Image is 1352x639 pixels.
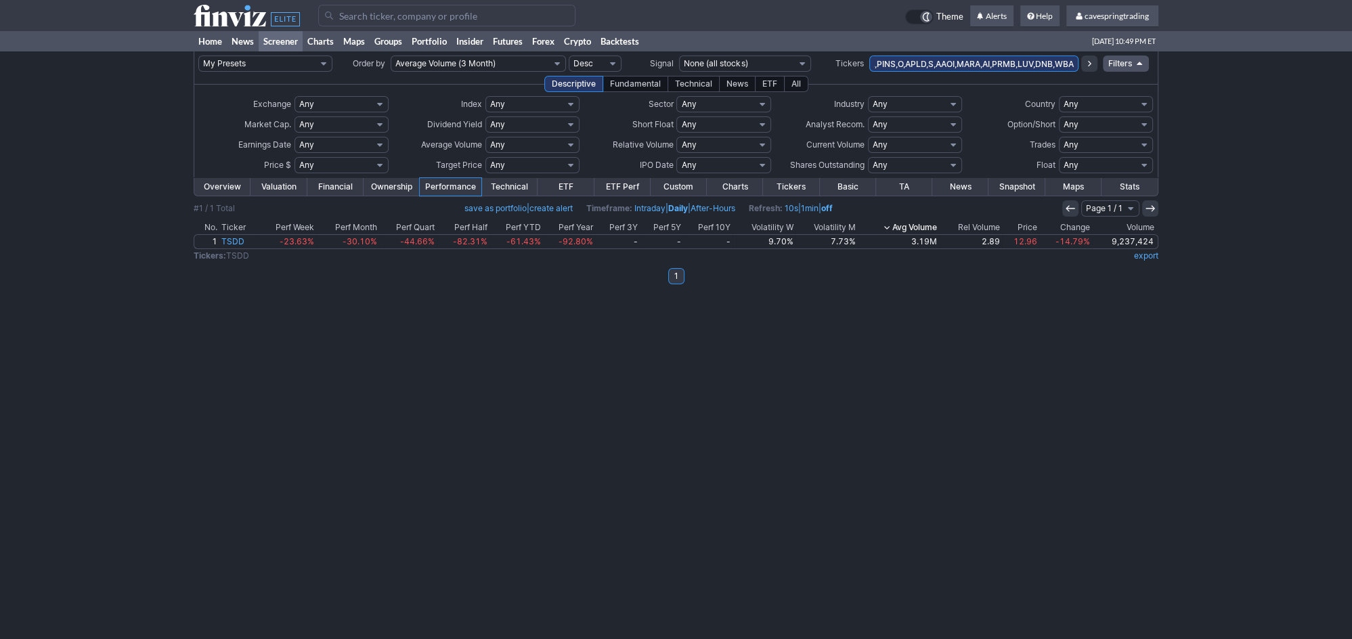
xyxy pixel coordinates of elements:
span: IPO Date [639,160,673,170]
span: Shares Outstanding [790,160,865,170]
span: -61.43% [506,236,541,246]
span: Sector [648,99,673,109]
a: 1min [801,203,819,213]
div: News [719,76,756,92]
a: -44.66% [379,235,437,248]
a: TSDD [219,235,258,248]
a: 12.96 [1002,235,1040,248]
span: Relative Volume [612,139,673,150]
a: 1 [194,235,219,248]
a: export [1134,250,1158,261]
div: Descriptive [544,76,603,92]
span: Average Volume [421,139,482,150]
span: Market Cap. [244,119,291,129]
th: Perf Quart [379,221,437,234]
a: Futures [488,31,527,51]
span: Order by [353,58,385,68]
th: Volatility M [795,221,858,234]
a: Backtests [596,31,644,51]
a: - [595,235,639,248]
a: - [683,235,733,248]
a: 2.89 [939,235,1002,248]
a: -30.10% [316,235,379,248]
span: Dividend Yield [427,119,482,129]
a: ETF [538,178,594,196]
a: Valuation [250,178,307,196]
th: Perf Month [316,221,379,234]
div: ETF [755,76,785,92]
span: Signal [650,58,674,68]
a: 10s [785,203,798,213]
span: Exchange [253,99,291,109]
b: Tickers: [194,250,226,261]
a: -61.43% [489,235,543,248]
a: Forex [527,31,559,51]
span: [DATE] 10:49 PM ET [1092,31,1156,51]
a: Intraday [634,203,666,213]
span: | [464,202,573,215]
input: Search [318,5,575,26]
a: News [932,178,988,196]
span: Earnings Date [238,139,291,150]
th: Perf 10Y [683,221,733,234]
div: All [784,76,808,92]
th: No. [194,221,219,234]
span: -44.66% [400,236,435,246]
a: Custom [651,178,707,196]
a: Home [194,31,227,51]
a: TA [876,178,932,196]
th: Rel Volume [939,221,1002,234]
span: | | [586,202,735,215]
a: 9.70% [733,235,795,248]
a: Stats [1102,178,1158,196]
a: ETF Perf [594,178,651,196]
th: Change [1039,221,1092,234]
a: - [640,235,683,248]
span: 12.96 [1013,236,1037,246]
a: Theme [905,9,963,24]
a: create alert [529,203,573,213]
span: Target Price [436,160,482,170]
b: 1 [674,268,678,284]
a: Basic [820,178,876,196]
b: Timeframe: [586,203,632,213]
th: Perf Year [543,221,596,234]
a: Maps [339,31,370,51]
a: Maps [1045,178,1102,196]
a: Ownership [364,178,420,196]
a: Alerts [970,5,1013,27]
a: Charts [707,178,763,196]
th: Price [1002,221,1040,234]
a: Daily [668,203,688,213]
a: Crypto [559,31,596,51]
a: Charts [303,31,339,51]
span: -82.31% [453,236,487,246]
span: Option/Short [1007,119,1055,129]
a: Groups [370,31,407,51]
td: TSDD [194,249,864,263]
th: Perf 5Y [640,221,683,234]
span: Tickers [835,58,864,68]
div: Fundamental [603,76,668,92]
th: Perf Half [437,221,489,234]
span: Index [461,99,482,109]
span: | | [749,202,833,215]
span: Current Volume [806,139,865,150]
a: After-Hours [691,203,735,213]
th: Perf Week [258,221,316,234]
a: News [227,31,259,51]
a: 9,237,424 [1092,235,1158,248]
span: Float [1037,160,1055,170]
span: -92.80% [559,236,593,246]
a: Help [1020,5,1060,27]
span: -30.10% [343,236,377,246]
th: Ticker [219,221,258,234]
span: -14.79% [1055,236,1090,246]
a: Filters [1103,56,1149,72]
a: Financial [307,178,364,196]
a: 1 [668,268,684,284]
a: save as portfolio [464,203,527,213]
a: Technical [481,178,538,196]
a: Tickers [763,178,819,196]
span: Country [1025,99,1055,109]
